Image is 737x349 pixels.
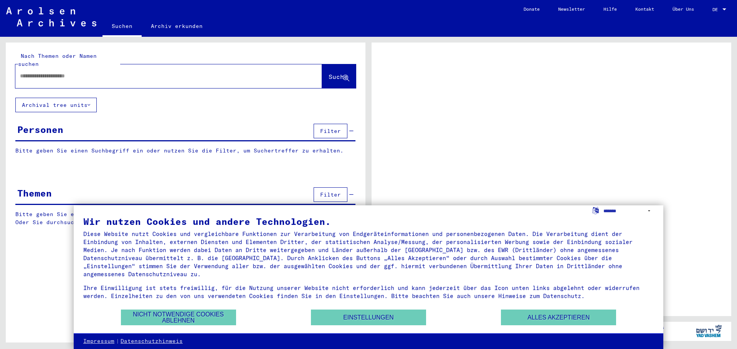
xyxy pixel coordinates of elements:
div: Personen [17,123,63,136]
a: Archiv erkunden [142,17,212,35]
span: Filter [320,191,341,198]
div: Themen [17,186,52,200]
a: Impressum [83,338,114,345]
div: Ihre Einwilligung ist stets freiwillig, für die Nutzung unserer Website nicht erforderlich und ka... [83,284,654,300]
label: Sprache auswählen [592,206,600,214]
div: Diese Website nutzt Cookies und vergleichbare Funktionen zur Verarbeitung von Endgeräteinformatio... [83,230,654,278]
button: Filter [314,187,347,202]
div: Wir nutzen Cookies und andere Technologien. [83,217,654,226]
button: Archival tree units [15,98,97,112]
select: Sprache auswählen [603,205,654,216]
a: Suchen [102,17,142,37]
p: Bitte geben Sie einen Suchbegriff ein oder nutzen Sie die Filter, um Suchertreffer zu erhalten. [15,147,355,155]
span: Filter [320,128,341,134]
button: Suche [322,64,356,88]
a: Datenschutzhinweis [121,338,183,345]
span: Suche [329,73,348,80]
button: Einstellungen [311,310,426,325]
span: DE [712,7,721,12]
button: Filter [314,124,347,138]
img: Arolsen_neg.svg [6,7,96,26]
button: Nicht notwendige Cookies ablehnen [121,310,236,325]
mat-label: Nach Themen oder Namen suchen [18,52,97,67]
button: Alles akzeptieren [501,310,616,325]
p: Bitte geben Sie einen Suchbegriff ein oder nutzen Sie die Filter, um Suchertreffer zu erhalten. O... [15,210,356,226]
img: yv_logo.png [694,321,723,341]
